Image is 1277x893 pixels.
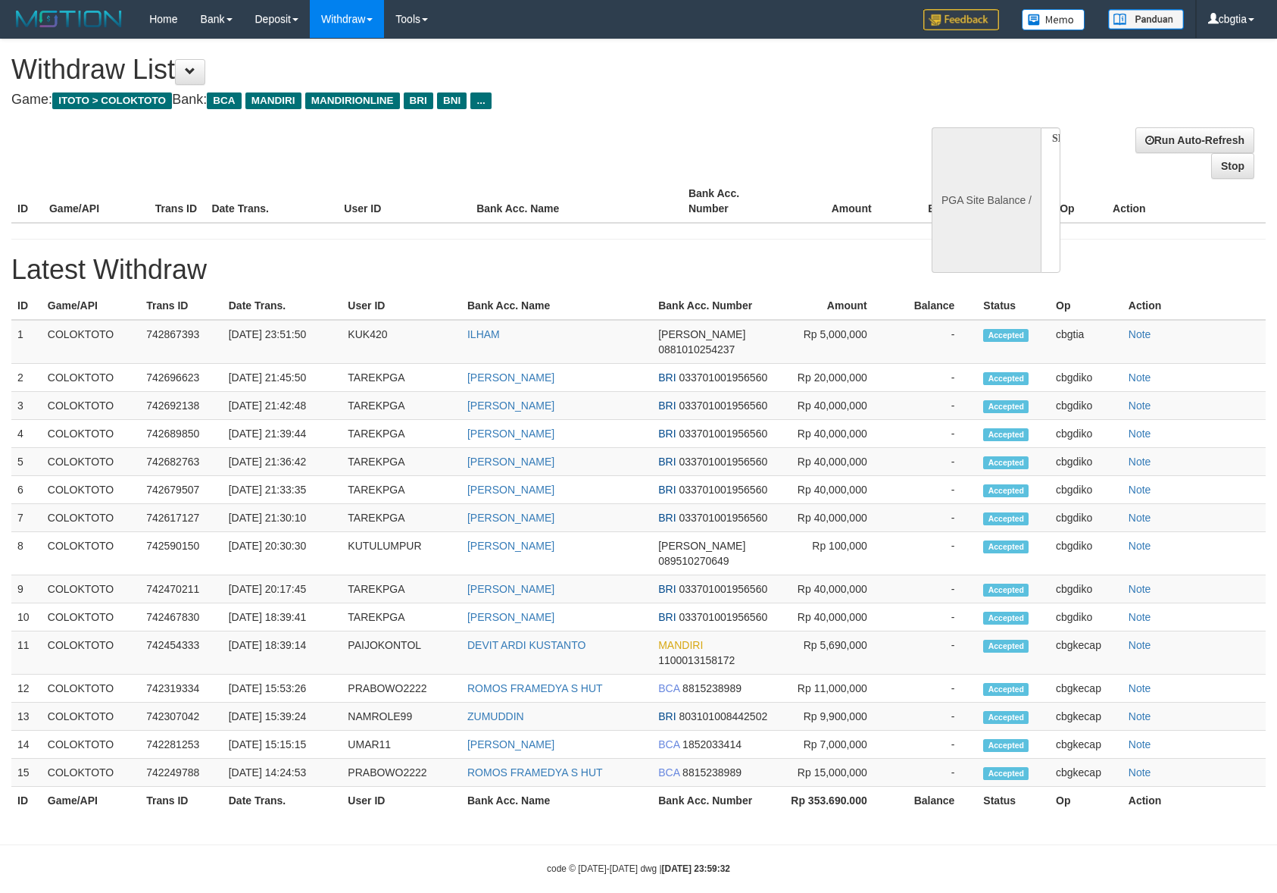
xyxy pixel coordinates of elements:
[1050,476,1122,504] td: cbgdiko
[42,731,140,759] td: COLOKTOTO
[342,476,461,504] td: TAREKPGA
[342,759,461,787] td: PRABOWO2222
[983,428,1029,441] span: Accepted
[1107,180,1266,223] th: Action
[223,392,342,420] td: [DATE] 21:42:48
[1211,153,1254,179] a: Stop
[140,631,223,675] td: 742454333
[342,675,461,703] td: PRABOWO2222
[779,504,890,532] td: Rp 40,000,000
[1050,759,1122,787] td: cbgkecap
[977,292,1050,320] th: Status
[890,731,978,759] td: -
[658,399,676,412] span: BRI
[140,759,223,787] td: 742249788
[1129,399,1151,412] a: Note
[1129,540,1151,552] a: Note
[890,787,978,815] th: Balance
[11,787,42,815] th: ID
[779,787,890,815] th: Rp 353.690.000
[658,654,735,666] span: 1100013158172
[890,575,978,603] td: -
[779,448,890,476] td: Rp 40,000,000
[779,320,890,364] td: Rp 5,000,000
[658,682,679,694] span: BCA
[461,292,652,320] th: Bank Acc. Name
[1050,320,1122,364] td: cbgtia
[11,364,42,392] td: 2
[1129,456,1151,468] a: Note
[983,329,1029,342] span: Accepted
[338,180,470,223] th: User ID
[42,603,140,631] td: COLOKTOTO
[223,448,342,476] td: [DATE] 21:36:42
[779,759,890,787] td: Rp 15,000,000
[342,364,461,392] td: TAREKPGA
[652,292,779,320] th: Bank Acc. Number
[1050,731,1122,759] td: cbgkecap
[658,456,676,468] span: BRI
[467,399,554,412] a: [PERSON_NAME]
[779,731,890,759] td: Rp 7,000,000
[1129,328,1151,340] a: Note
[1050,448,1122,476] td: cbgdiko
[679,611,767,623] span: 033701001956560
[223,759,342,787] td: [DATE] 14:24:53
[467,484,554,496] a: [PERSON_NAME]
[890,320,978,364] td: -
[983,400,1029,413] span: Accepted
[1129,710,1151,722] a: Note
[42,575,140,603] td: COLOKTOTO
[11,631,42,675] td: 11
[779,631,890,675] td: Rp 5,690,000
[140,504,223,532] td: 742617127
[467,456,554,468] a: [PERSON_NAME]
[658,766,679,779] span: BCA
[658,371,676,384] span: BRI
[682,738,742,750] span: 1852033414
[140,364,223,392] td: 742696623
[983,540,1029,553] span: Accepted
[983,372,1029,385] span: Accepted
[342,320,461,364] td: KUK420
[983,456,1029,469] span: Accepted
[140,703,223,731] td: 742307042
[890,420,978,448] td: -
[1050,631,1122,675] td: cbgkecap
[1129,371,1151,384] a: Note
[658,428,676,440] span: BRI
[977,787,1050,815] th: Status
[42,292,140,320] th: Game/API
[1050,575,1122,603] td: cbgdiko
[42,703,140,731] td: COLOKTOTO
[658,343,735,356] span: 0881010254237
[467,738,554,750] a: [PERSON_NAME]
[1129,639,1151,651] a: Note
[890,364,978,392] td: -
[1129,738,1151,750] a: Note
[1050,675,1122,703] td: cbgkecap
[42,476,140,504] td: COLOKTOTO
[983,683,1029,696] span: Accepted
[1108,9,1184,30] img: panduan.png
[245,92,301,109] span: MANDIRI
[983,584,1029,597] span: Accepted
[342,731,461,759] td: UMAR11
[42,364,140,392] td: COLOKTOTO
[342,575,461,603] td: TAREKPGA
[679,428,767,440] span: 033701001956560
[11,8,126,30] img: MOTION_logo.png
[662,863,730,874] strong: [DATE] 23:59:32
[140,420,223,448] td: 742689850
[467,710,524,722] a: ZUMUDDIN
[679,456,767,468] span: 033701001956560
[1050,603,1122,631] td: cbgdiko
[140,675,223,703] td: 742319334
[779,575,890,603] td: Rp 40,000,000
[658,328,745,340] span: [PERSON_NAME]
[467,639,585,651] a: DEVIT ARDI KUSTANTO
[983,739,1029,752] span: Accepted
[652,787,779,815] th: Bank Acc. Number
[1129,484,1151,496] a: Note
[342,448,461,476] td: TAREKPGA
